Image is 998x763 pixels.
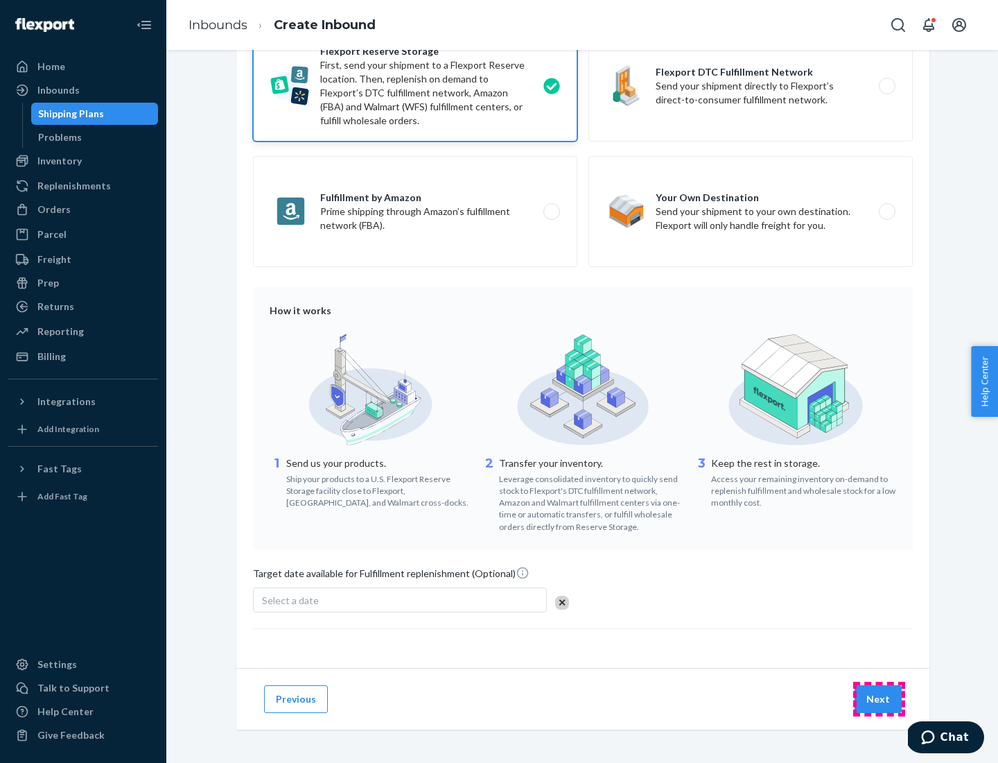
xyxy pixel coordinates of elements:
[8,701,158,723] a: Help Center
[37,83,80,97] div: Inbounds
[264,685,328,713] button: Previous
[37,681,110,695] div: Talk to Support
[8,418,158,440] a: Add Integration
[37,423,99,435] div: Add Integration
[8,223,158,246] a: Parcel
[8,320,158,343] a: Reporting
[711,470,896,508] div: Access your remaining inventory on-demand to replenish fulfillment and wholesale stock for a low ...
[8,295,158,318] a: Returns
[8,677,158,699] button: Talk to Support
[37,462,82,476] div: Fast Tags
[915,11,943,39] button: Open notifications
[253,566,529,586] span: Target date available for Fulfillment replenishment (Optional)
[499,456,684,470] p: Transfer your inventory.
[8,724,158,746] button: Give Feedback
[189,17,247,33] a: Inbounds
[31,103,159,125] a: Shipping Plans
[711,456,896,470] p: Keep the rest in storage.
[8,345,158,368] a: Billing
[130,11,158,39] button: Close Navigation
[8,248,158,271] a: Freight
[177,5,387,46] ol: breadcrumbs
[37,658,77,671] div: Settings
[884,11,912,39] button: Open Search Box
[499,470,684,533] div: Leverage consolidated inventory to quickly send stock to Flexport's DTC fulfillment network, Amaz...
[8,150,158,172] a: Inventory
[262,594,319,606] span: Select a date
[38,130,82,144] div: Problems
[482,455,496,533] div: 2
[945,11,973,39] button: Open account menu
[8,175,158,197] a: Replenishments
[37,705,94,719] div: Help Center
[37,350,66,363] div: Billing
[286,456,471,470] p: Send us your products.
[37,728,105,742] div: Give Feedback
[8,458,158,480] button: Fast Tags
[37,154,82,168] div: Inventory
[37,179,111,193] div: Replenishments
[8,391,158,413] button: Integrations
[37,490,87,502] div: Add Fast Tag
[38,107,104,121] div: Shipping Plans
[37,300,74,314] div: Returns
[31,126,159,148] a: Problems
[8,198,158,221] a: Orders
[37,395,96,409] div: Integrations
[37,252,71,266] div: Freight
[270,304,896,318] div: How it works
[8,55,158,78] a: Home
[908,721,984,756] iframe: Opens a widget where you can chat to one of our agents
[8,653,158,676] a: Settings
[694,455,708,508] div: 3
[855,685,902,713] button: Next
[8,79,158,101] a: Inbounds
[8,486,158,508] a: Add Fast Tag
[286,470,471,508] div: Ship your products to a U.S. Flexport Reserve Storage facility close to Flexport, [GEOGRAPHIC_DAT...
[8,272,158,294] a: Prep
[274,17,376,33] a: Create Inbound
[37,325,84,338] div: Reporting
[971,346,998,417] button: Help Center
[37,228,67,241] div: Parcel
[270,455,283,508] div: 1
[15,18,74,32] img: Flexport logo
[37,203,71,216] div: Orders
[37,60,65,74] div: Home
[37,276,59,290] div: Prep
